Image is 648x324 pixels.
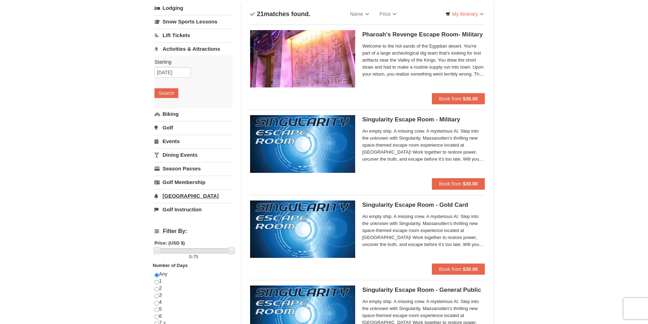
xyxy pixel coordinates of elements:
h5: Singularity Escape Room - General Public [362,287,485,294]
img: 6619913-520-2f5f5301.jpg [250,115,355,172]
span: Book from [439,96,461,101]
a: Lodging [154,2,233,14]
button: Book from $30.00 [432,178,485,189]
strong: Price: (USD $) [154,240,185,246]
span: 0 [189,254,192,259]
span: Book from [439,181,461,186]
span: An empty ship. A missing crew. A mysterious AI. Step into the unknown with Singularity, Massanutt... [362,213,485,248]
a: My Itinerary [441,9,488,19]
a: Golf Instruction [154,203,233,216]
strong: Number of Days [153,263,188,268]
label: - [154,253,233,260]
a: Snow Sports Lessons [154,15,233,28]
button: Book from $30.00 [432,263,485,275]
button: Search [154,88,178,98]
h5: Pharoah's Revenge Escape Room- Military [362,31,485,38]
a: Lift Tickets [154,29,233,42]
span: 75 [193,254,198,259]
a: Golf Membership [154,176,233,189]
h4: Filter By: [154,228,233,234]
strong: $30.00 [463,266,478,272]
a: Dining Events [154,148,233,161]
a: Name [345,7,374,21]
span: 21 [257,10,264,17]
a: Activities & Attractions [154,42,233,55]
span: An empty ship. A missing crew. A mysterious AI. Step into the unknown with Singularity, Massanutt... [362,128,485,163]
a: Events [154,135,233,148]
a: Price [374,7,402,21]
span: Welcome to the hot sands of the Egyptian desert. You're part of a large archeological dig team th... [362,43,485,78]
strong: $30.00 [463,181,478,186]
h5: Singularity Escape Room - Gold Card [362,202,485,209]
a: Season Passes [154,162,233,175]
h5: Singularity Escape Room - Military [362,116,485,123]
a: Golf [154,121,233,134]
strong: $30.00 [463,96,478,101]
h4: matches found. [250,10,310,17]
a: [GEOGRAPHIC_DATA] [154,189,233,202]
label: Starting [154,58,227,65]
span: Book from [439,266,461,272]
img: 6619913-410-20a124c9.jpg [250,30,355,87]
img: 6619913-513-94f1c799.jpg [250,200,355,258]
button: Book from $30.00 [432,93,485,104]
a: Biking [154,107,233,120]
